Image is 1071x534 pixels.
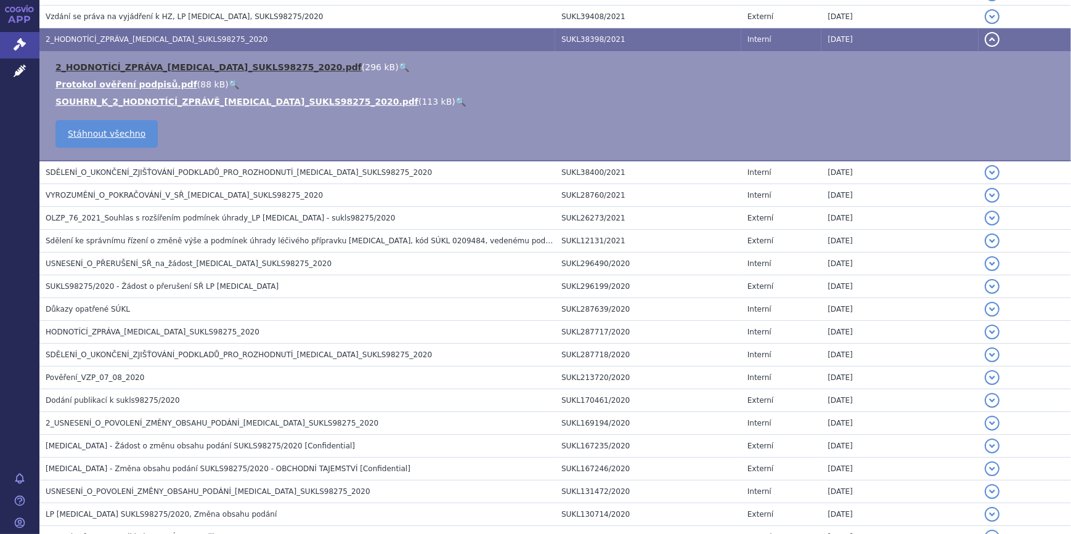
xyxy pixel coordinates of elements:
[455,97,466,107] a: 🔍
[821,412,979,435] td: [DATE]
[46,373,144,382] span: Pověření_VZP_07_08_2020
[399,62,409,72] a: 🔍
[46,419,378,427] span: 2_USNESENÍ_O_POVOLENÍ_ZMĚNY_OBSAHU_PODÁNÍ_KEYTRUDA_SUKLS98275_2020
[55,61,1059,73] li: ( )
[46,191,323,200] span: VYROZUMĚNÍ_O_POKRAČOVÁNÍ_V_SŘ_KEYTRUDA_SUKLS98275_2020
[46,487,370,496] span: USNESENÍ_O_POVOLENÍ_ZMĚNY_OBSAHU_PODÁNÍ_KEYTRUDA_SUKLS98275_2020
[821,298,979,321] td: [DATE]
[747,419,772,427] span: Interní
[821,6,979,28] td: [DATE]
[555,366,741,389] td: SUKL213720/2020
[55,120,158,148] a: Stáhnout všechno
[46,259,332,268] span: USNESENÍ_O_PŘERUŠENÍ_SŘ_na_žádost_KEYTRUDA_SUKLS98275_2020
[46,442,355,450] span: Keytruda - Žádost o změnu obsahu podání SUKLS98275/2020 [Confidential]
[555,207,741,230] td: SUKL26273/2021
[555,275,741,298] td: SUKL296199/2020
[985,32,1000,47] button: detail
[985,165,1000,180] button: detail
[821,503,979,526] td: [DATE]
[985,211,1000,225] button: detail
[747,305,772,314] span: Interní
[821,230,979,253] td: [DATE]
[747,328,772,336] span: Interní
[821,184,979,207] td: [DATE]
[555,389,741,412] td: SUKL170461/2020
[55,95,1059,108] li: ( )
[985,325,1000,339] button: detail
[46,35,268,44] span: 2_HODNOTÍCÍ_ZPRÁVA_KEYTRUDA_SUKLS98275_2020
[747,487,772,496] span: Interní
[747,350,772,359] span: Interní
[985,347,1000,362] button: detail
[555,6,741,28] td: SUKL39408/2021
[985,439,1000,453] button: detail
[46,464,410,473] span: Keytruda - Změna obsahu podání SUKLS98275/2020 - OBCHODNÍ TAJEMSTVÍ [Confidential]
[46,396,180,405] span: Dodání publikací k sukls98275/2020
[985,302,1000,317] button: detail
[747,373,772,382] span: Interní
[46,305,130,314] span: Důkazy opatřené SÚKL
[747,214,773,222] span: Externí
[821,458,979,480] td: [DATE]
[985,188,1000,203] button: detail
[747,282,773,291] span: Externí
[46,350,432,359] span: SDĚLENÍ_O_UKONČENÍ_ZJIŠŤOVÁNÍ_PODKLADŮ_PRO_ROZHODNUTÍ_KEYTRUDA_SUKLS98275_2020
[55,78,1059,91] li: ( )
[46,214,395,222] span: OLZP_76_2021_Souhlas s rozšířením podmínek úhrady_LP KEYTRUDA - sukls98275/2020
[46,510,277,519] span: LP Keytruda SUKLS98275/2020, Změna obsahu podání
[229,79,239,89] a: 🔍
[555,321,741,344] td: SUKL287717/2020
[46,12,324,21] span: Vzdání se práva na vyjádření k HZ, LP KEYTRUDA, SUKLS98275/2020
[555,253,741,275] td: SUKL296490/2020
[55,62,362,72] a: 2_HODNOTÍCÍ_ZPRÁVA_[MEDICAL_DATA]_SUKLS98275_2020.pdf
[555,412,741,435] td: SUKL169194/2020
[821,366,979,389] td: [DATE]
[46,237,643,245] span: Sdělení ke správnímu řízení o změně výše a podmínek úhrady léčivého přípravku KEYTRUDA, kód SÚKL ...
[365,62,395,72] span: 296 kB
[555,480,741,503] td: SUKL131472/2020
[555,230,741,253] td: SUKL12131/2021
[821,321,979,344] td: [DATE]
[985,461,1000,476] button: detail
[555,161,741,184] td: SUKL38400/2021
[821,435,979,458] td: [DATE]
[821,161,979,184] td: [DATE]
[985,256,1000,271] button: detail
[747,12,773,21] span: Externí
[747,396,773,405] span: Externí
[821,344,979,366] td: [DATE]
[747,259,772,268] span: Interní
[985,507,1000,522] button: detail
[555,28,741,51] td: SUKL38398/2021
[985,233,1000,248] button: detail
[55,79,197,89] a: Protokol ověření podpisů.pdf
[555,435,741,458] td: SUKL167235/2020
[747,237,773,245] span: Externí
[46,328,259,336] span: HODNOTÍCÍ_ZPRÁVA_KEYTRUDA_SUKLS98275_2020
[555,458,741,480] td: SUKL167246/2020
[747,510,773,519] span: Externí
[821,28,979,51] td: [DATE]
[747,464,773,473] span: Externí
[46,282,279,291] span: SUKLS98275/2020 - Žádost o přerušení SŘ LP Keytruda
[985,370,1000,385] button: detail
[985,9,1000,24] button: detail
[421,97,452,107] span: 113 kB
[555,503,741,526] td: SUKL130714/2020
[985,279,1000,294] button: detail
[985,416,1000,431] button: detail
[985,484,1000,499] button: detail
[555,298,741,321] td: SUKL287639/2020
[821,389,979,412] td: [DATE]
[747,168,772,177] span: Interní
[821,275,979,298] td: [DATE]
[555,344,741,366] td: SUKL287718/2020
[200,79,225,89] span: 88 kB
[985,393,1000,408] button: detail
[55,97,418,107] a: SOUHRN_K_2_HODNOTÍCÍ_ZPRÁVĚ_[MEDICAL_DATA]_SUKLS98275_2020.pdf
[747,442,773,450] span: Externí
[821,253,979,275] td: [DATE]
[747,191,772,200] span: Interní
[555,184,741,207] td: SUKL28760/2021
[821,480,979,503] td: [DATE]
